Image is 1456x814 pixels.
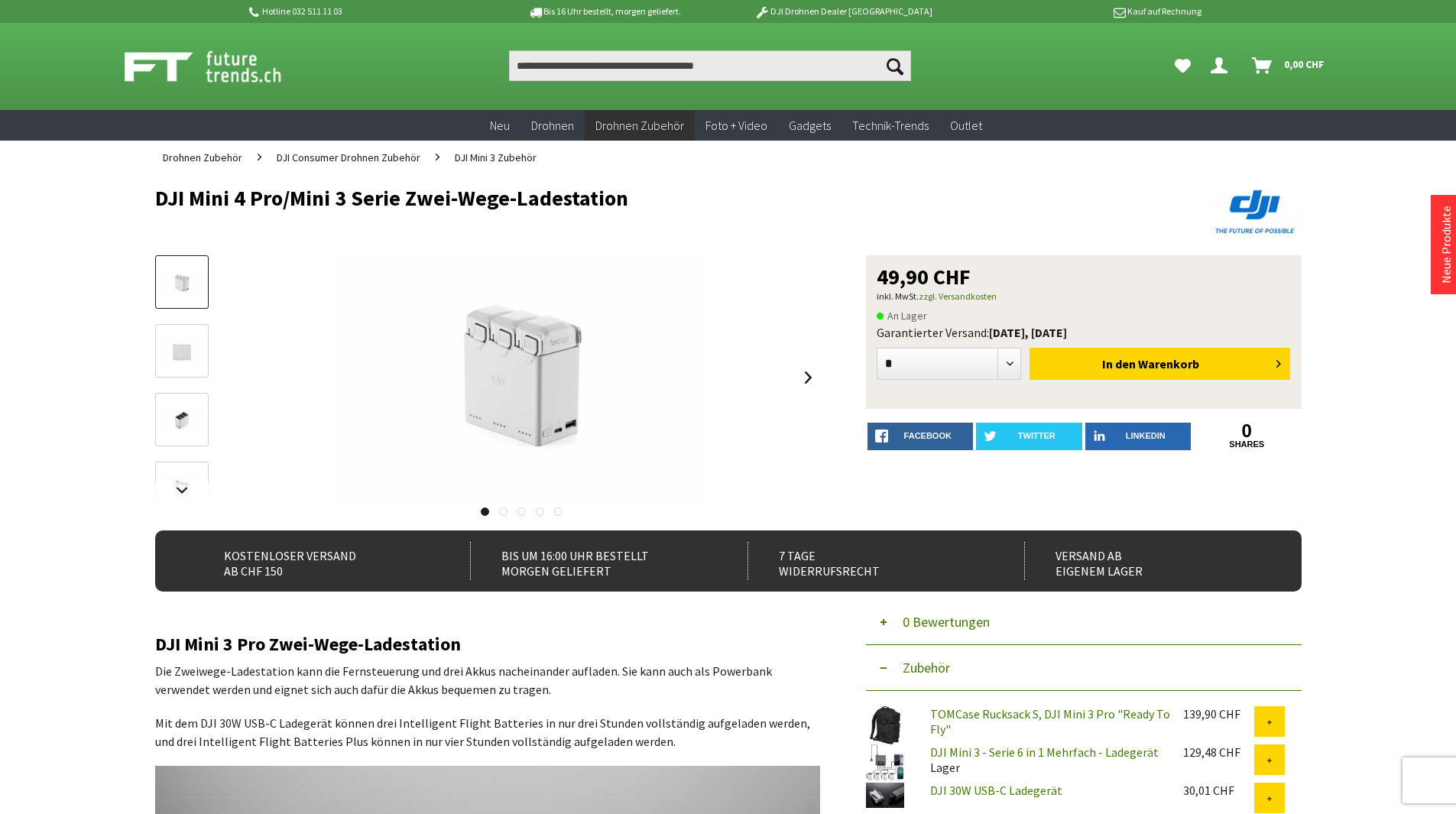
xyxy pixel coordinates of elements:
[585,110,695,141] a: Drohnen Zubehör
[930,706,1170,737] a: TOMCase Rucksack S, DJI Mini 3 Pro "Ready To Fly"
[125,47,315,86] img: Shop Futuretrends - zur Startseite wechseln
[866,645,1302,691] button: Zubehör
[1138,356,1199,371] span: Warenkorb
[155,634,820,654] h2: DJI Mini 3 Pro Zwei-Wege-Ladestation
[939,110,993,141] a: Outlet
[155,662,820,699] p: Die Zweiwege-Ladestation kann die Fernsteuerung und drei Akkus nacheinander aufladen. Sie kann au...
[930,744,1159,760] a: DJI Mini 3 - Serie 6 in 1 Mehrfach - Ladegerät
[155,714,820,751] p: Mit dem DJI 30W USB-C Ladegerät können drei Intelligent Flight Batteries in nur drei Stunden voll...
[1438,206,1454,284] a: Neue Produkte
[789,118,831,133] span: Gadgets
[877,287,1291,306] p: inkl. MwSt.
[1194,423,1300,439] a: 0
[339,255,705,500] img: DJI Mini 4 Pro/Mini 3 Serie Zwei-Wege-Ladestation
[1085,423,1192,450] a: LinkedIn
[277,151,420,164] span: DJI Consumer Drohnen Zubehör
[1024,542,1268,580] div: Versand ab eigenem Lager
[160,268,204,298] img: Vorschau: DJI Mini 4 Pro/Mini 3 Serie Zwei-Wege-Ladestation
[866,706,904,744] img: TOMCase Rucksack S, DJI Mini 3 Pro
[866,783,904,808] img: DJI 30W USB-C Ladegerät
[705,118,767,133] span: Foto + Video
[269,141,428,174] a: DJI Consumer Drohnen Zubehör
[919,290,997,302] a: zzgl. Versandkosten
[976,423,1082,450] a: twitter
[479,110,520,141] a: Neu
[778,110,841,141] a: Gadgets
[841,110,939,141] a: Technik-Trends
[852,118,929,133] span: Technik-Trends
[155,141,250,174] a: Drohnen Zubehör
[950,118,982,133] span: Outlet
[490,118,510,133] span: Neu
[1183,744,1254,760] div: 129,48 CHF
[989,325,1067,340] b: [DATE], [DATE]
[867,423,974,450] a: facebook
[1284,52,1325,76] span: 0,00 CHF
[866,744,904,783] img: DJI Mini 3 - Serie 6 in 1 Mehrfach - Ladegerät
[1183,783,1254,798] div: 30,01 CHF
[1194,439,1300,449] a: shares
[1167,50,1198,81] a: Meine Favoriten
[1183,706,1254,722] div: 139,90 CHF
[447,141,544,174] a: DJI Mini 3 Zubehör
[1126,431,1166,440] span: LinkedIn
[1030,348,1290,380] button: In den Warenkorb
[520,110,585,141] a: Drohnen
[509,50,911,81] input: Produkt, Marke, Kategorie, EAN, Artikelnummer…
[1205,50,1240,81] a: Dein Konto
[877,325,1291,340] div: Garantierter Versand:
[866,599,1302,645] button: 0 Bewertungen
[695,110,778,141] a: Foto + Video
[1018,431,1056,440] span: twitter
[595,118,684,133] span: Drohnen Zubehör
[1246,50,1332,81] a: Warenkorb
[155,186,1072,209] h1: DJI Mini 4 Pro/Mini 3 Serie Zwei-Wege-Ladestation
[877,266,971,287] span: 49,90 CHF
[193,542,437,580] div: Kostenloser Versand ab CHF 150
[1102,356,1136,371] span: In den
[1210,186,1302,237] img: DJI
[918,744,1171,775] div: Lager
[724,2,962,21] p: DJI Drohnen Dealer [GEOGRAPHIC_DATA]
[531,118,574,133] span: Drohnen
[455,151,537,164] span: DJI Mini 3 Zubehör
[485,2,724,21] p: Bis 16 Uhr bestellt, morgen geliefert.
[904,431,952,440] span: facebook
[470,542,714,580] div: Bis um 16:00 Uhr bestellt Morgen geliefert
[963,2,1201,21] p: Kauf auf Rechnung
[163,151,242,164] span: Drohnen Zubehör
[879,50,911,81] button: Suchen
[877,306,927,325] span: An Lager
[247,2,485,21] p: Hotline 032 511 11 03
[930,783,1062,798] a: DJI 30W USB-C Ladegerät
[747,542,991,580] div: 7 Tage Widerrufsrecht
